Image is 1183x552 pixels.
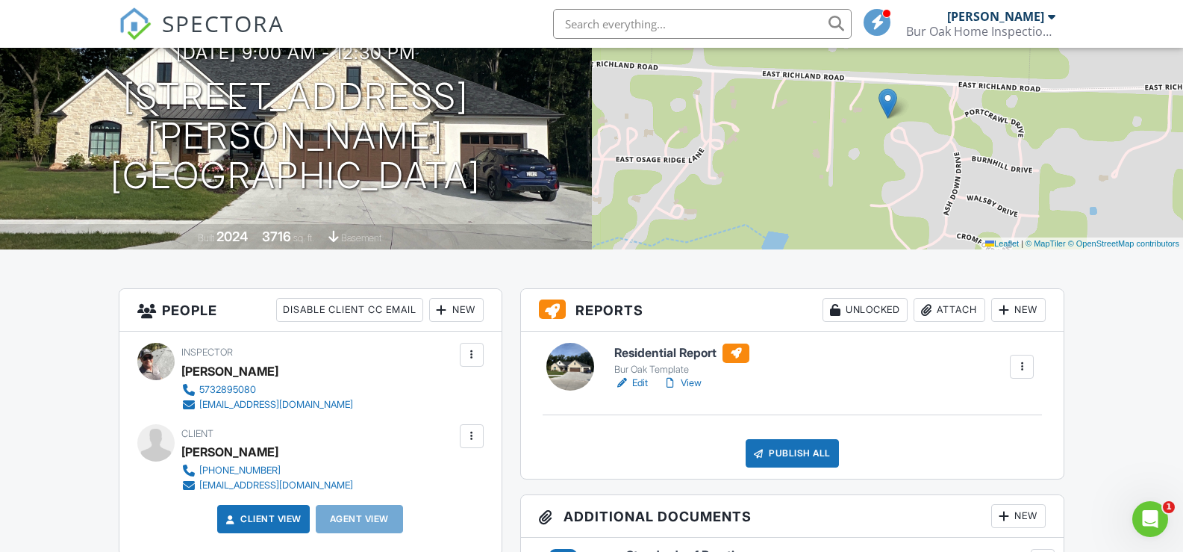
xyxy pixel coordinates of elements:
a: [PHONE_NUMBER] [181,463,353,478]
a: Residential Report Bur Oak Template [614,344,749,376]
img: Marker [878,88,897,119]
span: Built [198,232,214,244]
div: [PERSON_NAME] [181,441,278,463]
div: 2024 [216,229,248,244]
h3: [DATE] 9:00 am - 12:30 pm [176,43,416,63]
a: View [663,376,702,391]
div: New [429,298,484,322]
span: | [1021,239,1023,248]
a: © OpenStreetMap contributors [1068,239,1179,248]
a: © MapTiler [1026,239,1066,248]
a: 5732895080 [181,382,353,397]
h3: Reports [521,289,1064,332]
div: [PERSON_NAME] [947,9,1044,24]
h1: [STREET_ADDRESS][PERSON_NAME] [GEOGRAPHIC_DATA] [24,77,568,195]
div: 5732895080 [199,384,256,396]
div: New [991,504,1046,528]
img: The Best Home Inspection Software - Spectora [119,7,152,40]
span: SPECTORA [162,7,284,39]
div: Disable Client CC Email [276,298,423,322]
span: 1 [1163,501,1175,513]
a: Leaflet [985,239,1019,248]
div: Publish All [746,439,839,468]
a: Edit [614,376,648,391]
div: [EMAIL_ADDRESS][DOMAIN_NAME] [199,480,353,491]
div: Bur Oak Template [614,364,749,376]
div: New [991,298,1046,322]
iframe: Intercom live chat [1132,501,1168,537]
div: Bur Oak Home Inspections [906,24,1055,39]
h3: People [119,289,502,332]
span: Inspector [181,347,233,358]
a: Client View [222,512,302,527]
span: Client [181,428,213,439]
span: sq. ft. [293,232,314,244]
div: [PHONE_NUMBER] [199,465,281,477]
a: [EMAIL_ADDRESS][DOMAIN_NAME] [181,478,353,493]
input: Search everything... [553,9,852,39]
div: Unlocked [823,298,908,322]
span: basement [341,232,381,244]
h6: Residential Report [614,344,749,363]
div: Attach [914,298,985,322]
a: SPECTORA [119,20,284,52]
a: [EMAIL_ADDRESS][DOMAIN_NAME] [181,397,353,412]
div: 3716 [262,229,291,244]
h3: Additional Documents [521,495,1064,538]
div: [EMAIL_ADDRESS][DOMAIN_NAME] [199,399,353,411]
div: [PERSON_NAME] [181,360,278,382]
